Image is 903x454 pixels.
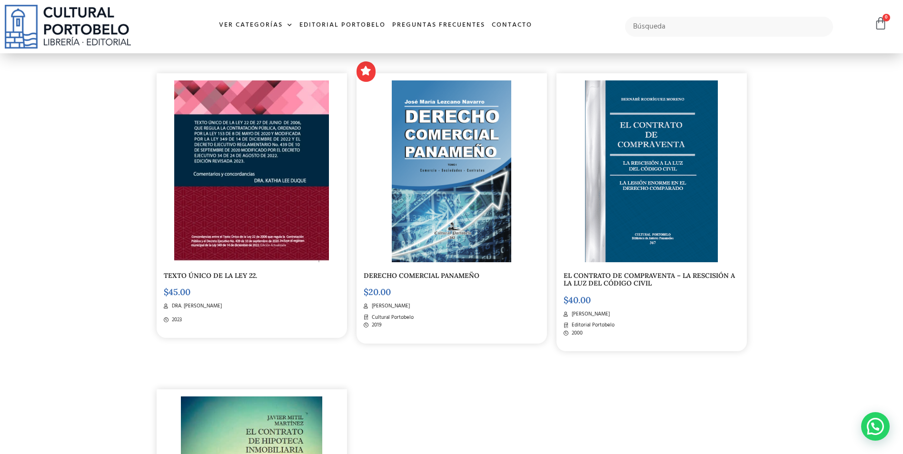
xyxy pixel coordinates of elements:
input: Búsqueda [625,17,833,37]
bdi: 45.00 [164,286,190,297]
span: 2019 [369,321,382,329]
a: 0 [874,17,887,30]
a: Preguntas frecuentes [389,15,488,36]
a: Ver Categorías [216,15,296,36]
a: EL CONTRATO DE COMPRAVENTA – LA RESCISIÓN A LA LUZ DEL CÓDIGO CIVIL [564,271,735,288]
img: Captura-de-Pantalla-2022-10-20-a-las-4.49.03-p.-m..png [392,80,511,262]
span: 2000 [569,329,583,337]
span: $ [164,286,169,297]
a: Contacto [488,15,536,36]
span: DRA. [PERSON_NAME] [169,302,222,310]
a: TEXTO ÚNICO DE LA LEY 22. [164,271,257,280]
span: 2023 [169,316,182,324]
a: DERECHO COMERCIAL PANAMEÑO [364,271,479,280]
span: Cultural Portobelo [369,314,414,322]
span: $ [364,286,368,297]
span: Editorial Portobelo [569,321,615,329]
bdi: 40.00 [564,295,591,306]
span: 0 [883,14,890,21]
bdi: 20.00 [364,286,391,297]
img: WhatsApp Image 2023-02-02 at 1.22.33 PM [174,80,329,262]
img: contrato_de_compra_y_venta-2.png [585,80,718,262]
span: [PERSON_NAME] [569,310,610,318]
span: [PERSON_NAME] [369,302,410,310]
a: Editorial Portobelo [296,15,389,36]
span: $ [564,295,568,306]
